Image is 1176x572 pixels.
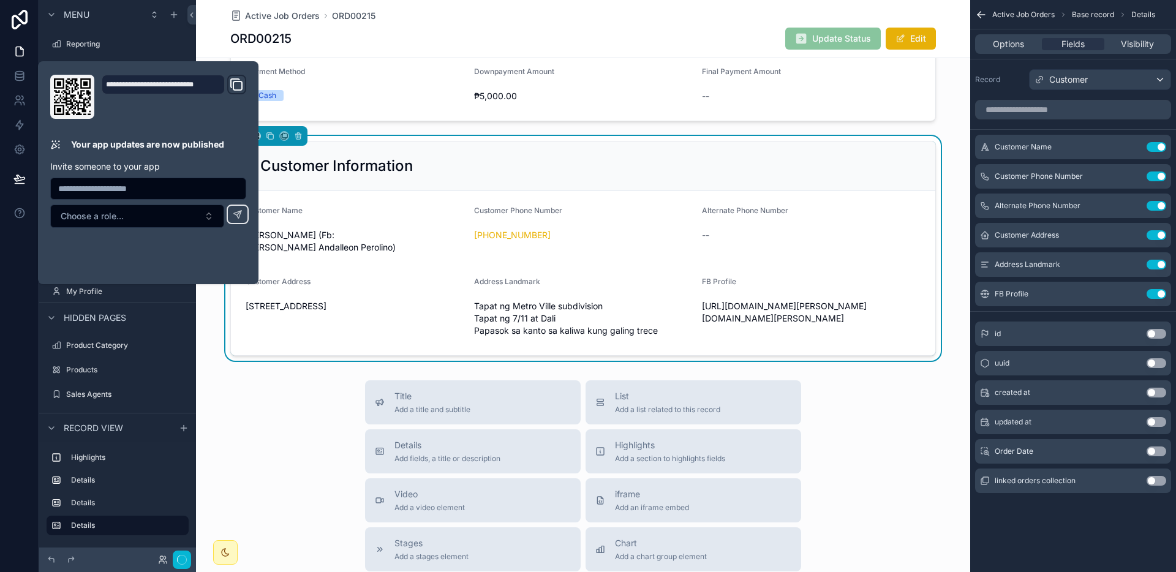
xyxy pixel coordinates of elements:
[394,488,465,500] span: Video
[995,417,1031,427] span: updated at
[975,75,1024,85] label: Record
[993,38,1024,50] span: Options
[39,442,196,548] div: scrollable content
[1061,38,1085,50] span: Fields
[71,521,179,530] label: Details
[995,230,1059,240] span: Customer Address
[995,289,1028,299] span: FB Profile
[64,312,126,324] span: Hidden pages
[394,439,500,451] span: Details
[47,60,189,80] a: All Customers
[995,201,1080,211] span: Alternate Phone Number
[586,380,801,424] button: ListAdd a list related to this record
[71,138,224,151] p: Your app updates are now published
[47,409,189,429] a: Framers
[615,454,725,464] span: Add a section to highlights fields
[64,9,89,21] span: Menu
[586,429,801,473] button: HighlightsAdd a section to highlights fields
[615,439,725,451] span: Highlights
[246,300,464,312] span: [STREET_ADDRESS]
[1131,10,1155,20] span: Details
[245,10,320,22] span: Active Job Orders
[230,10,320,22] a: Active Job Orders
[47,385,189,404] a: Sales Agents
[71,498,184,508] label: Details
[394,454,500,464] span: Add fields, a title or description
[474,206,562,215] span: Customer Phone Number
[365,527,581,571] button: StagesAdd a stages element
[586,527,801,571] button: ChartAdd a chart group element
[394,537,469,549] span: Stages
[995,446,1033,456] span: Order Date
[702,206,788,215] span: Alternate Phone Number
[50,160,246,173] p: Invite someone to your app
[615,390,720,402] span: List
[1121,38,1154,50] span: Visibility
[995,142,1052,152] span: Customer Name
[66,39,186,49] label: Reporting
[47,282,189,301] a: My Profile
[394,552,469,562] span: Add a stages element
[102,75,246,119] div: Domain and Custom Link
[66,365,186,375] label: Products
[474,300,693,337] span: Tapat ng Metro Ville subdivision Tapat ng 7/11 at Dali Papasok sa kanto sa kaliwa kung galing trece
[71,475,184,485] label: Details
[246,229,464,254] span: [PERSON_NAME] (Fb: [PERSON_NAME] Andalleon Perolino)
[66,389,186,399] label: Sales Agents
[886,28,936,50] button: Edit
[615,552,707,562] span: Add a chart group element
[1072,10,1114,20] span: Base record
[246,206,303,215] span: Customer Name
[230,30,292,47] h1: ORD00215
[1029,69,1171,90] button: Customer
[1049,73,1088,86] span: Customer
[260,156,413,176] h2: Customer Information
[474,229,551,241] a: [PHONE_NUMBER]
[61,210,124,222] span: Choose a role...
[332,10,375,22] a: ORD00215
[995,476,1076,486] span: linked orders collection
[615,537,707,549] span: Chart
[992,10,1055,20] span: Active Job Orders
[995,260,1060,269] span: Address Landmark
[365,380,581,424] button: TitleAdd a title and subtitle
[47,34,189,54] a: Reporting
[365,478,581,522] button: VideoAdd a video element
[394,405,470,415] span: Add a title and subtitle
[394,503,465,513] span: Add a video element
[995,171,1083,181] span: Customer Phone Number
[394,390,470,402] span: Title
[995,358,1009,368] span: uuid
[71,453,184,462] label: Highlights
[615,405,720,415] span: Add a list related to this record
[474,277,540,286] span: Address Landmark
[365,429,581,473] button: DetailsAdd fields, a title or description
[995,388,1030,397] span: created at
[47,336,189,355] a: Product Category
[586,478,801,522] button: iframeAdd an iframe embed
[615,488,689,500] span: iframe
[246,277,311,286] span: Customer Address
[702,300,921,325] span: [URL][DOMAIN_NAME][PERSON_NAME][DOMAIN_NAME][PERSON_NAME]
[66,287,186,296] label: My Profile
[64,422,123,434] span: Record view
[50,205,224,228] button: Select Button
[702,229,709,241] span: --
[47,360,189,380] a: Products
[702,277,736,286] span: FB Profile
[615,503,689,513] span: Add an iframe embed
[995,329,1001,339] span: id
[66,341,186,350] label: Product Category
